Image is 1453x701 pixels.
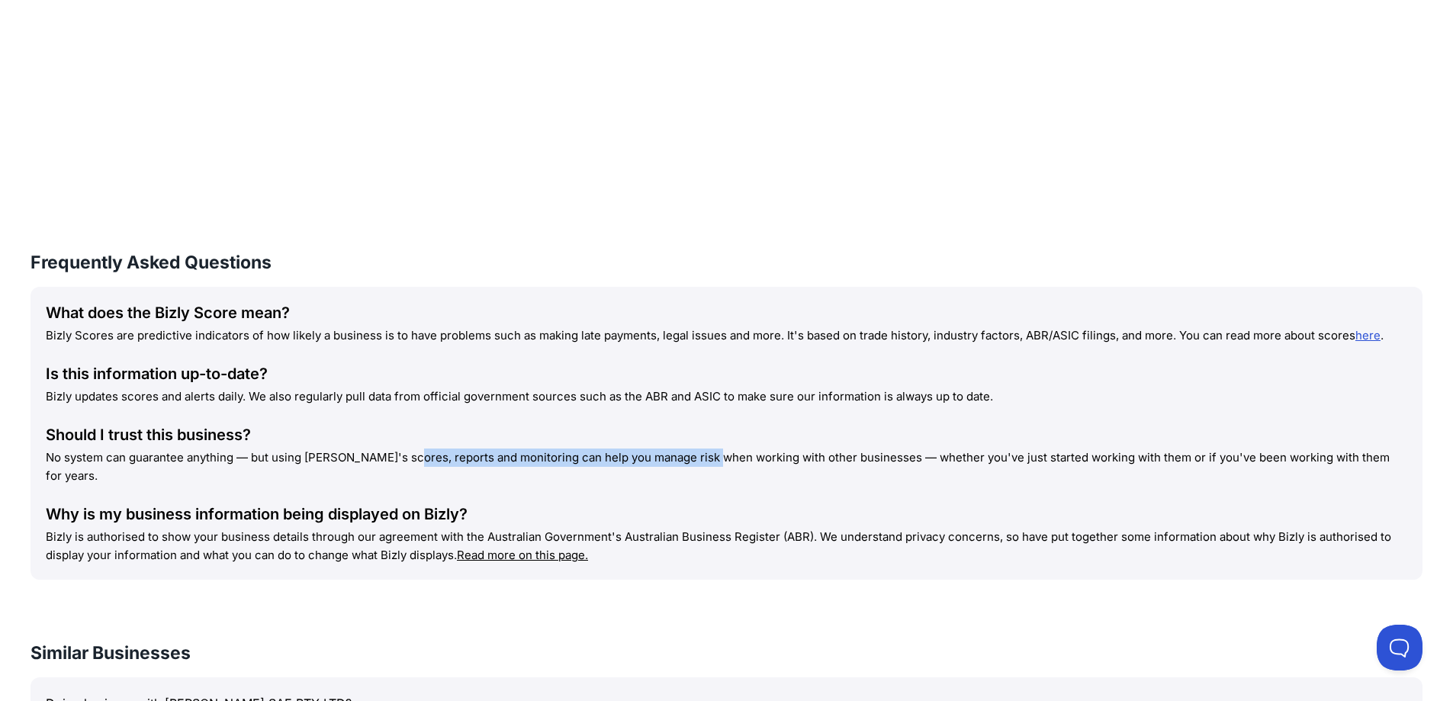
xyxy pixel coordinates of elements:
[46,302,1407,323] div: What does the Bizly Score mean?
[46,503,1407,525] div: Why is my business information being displayed on Bizly?
[46,326,1407,345] p: Bizly Scores are predictive indicators of how likely a business is to have problems such as makin...
[31,250,1422,275] h3: Frequently Asked Questions
[31,641,1422,665] h3: Similar Businesses
[46,449,1407,485] p: No system can guarantee anything — but using [PERSON_NAME]'s scores, reports and monitoring can h...
[46,528,1407,564] p: Bizly is authorised to show your business details through our agreement with the Australian Gover...
[46,387,1407,406] p: Bizly updates scores and alerts daily. We also regularly pull data from official government sourc...
[1355,328,1381,342] a: here
[1377,625,1422,670] iframe: Toggle Customer Support
[46,424,1407,445] div: Should I trust this business?
[46,363,1407,384] div: Is this information up-to-date?
[457,548,588,562] a: Read more on this page.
